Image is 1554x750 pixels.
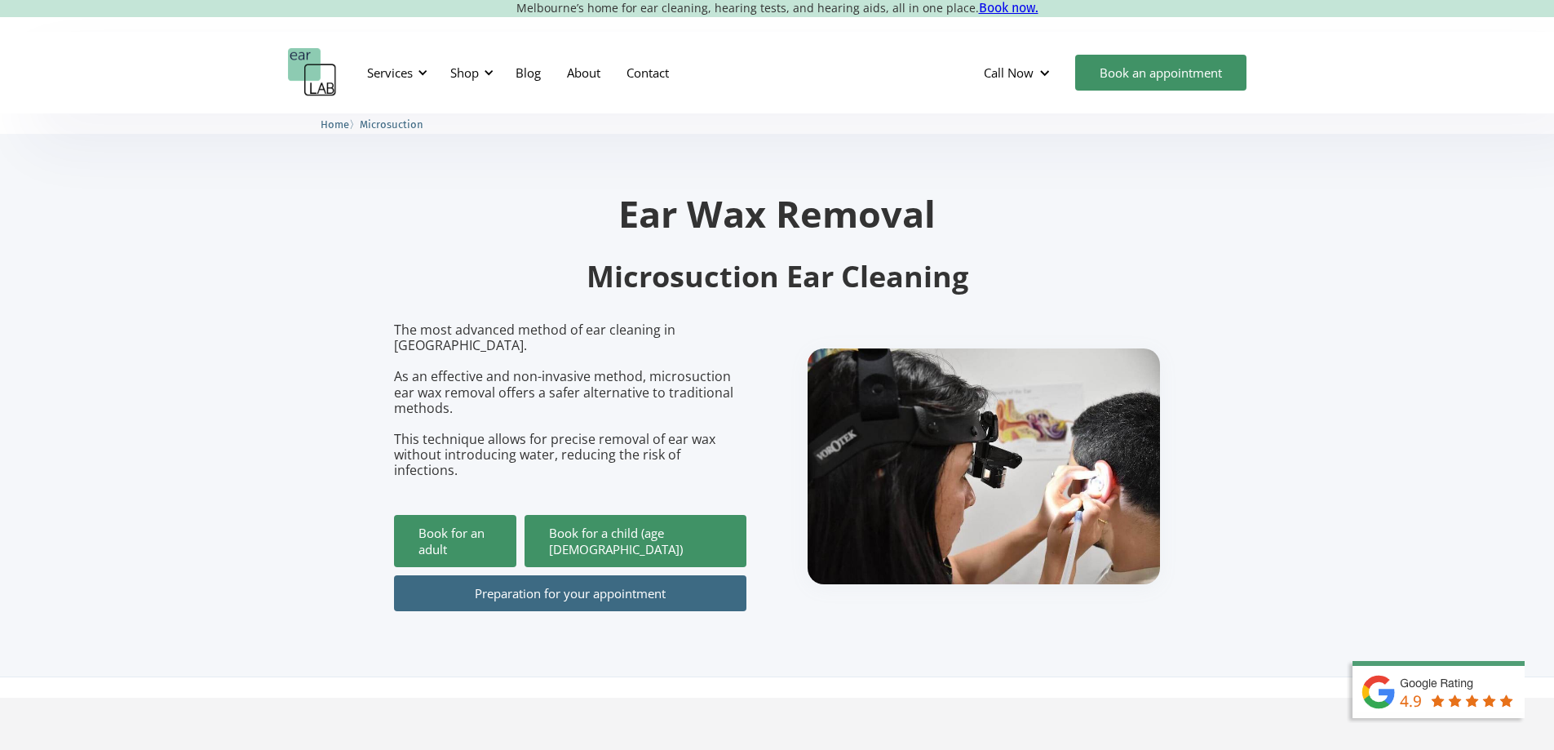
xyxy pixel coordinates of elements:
span: Home [321,118,349,131]
li: 〉 [321,116,360,133]
div: Shop [450,64,479,81]
a: Blog [503,49,554,96]
a: Book for a child (age [DEMOGRAPHIC_DATA]) [525,515,746,567]
p: The most advanced method of ear cleaning in [GEOGRAPHIC_DATA]. As an effective and non-invasive m... [394,322,746,479]
span: Microsuction [360,118,423,131]
h1: Ear Wax Removal [394,195,1161,232]
div: Call Now [984,64,1034,81]
a: Home [321,116,349,131]
a: Microsuction [360,116,423,131]
div: Shop [441,48,498,97]
h2: Microsuction Ear Cleaning [394,258,1161,296]
div: Call Now [971,48,1067,97]
a: Book an appointment [1075,55,1246,91]
a: About [554,49,613,96]
a: Book for an adult [394,515,516,567]
img: boy getting ear checked. [808,348,1160,584]
div: Services [357,48,432,97]
div: Services [367,64,413,81]
a: Preparation for your appointment [394,575,746,611]
a: Contact [613,49,682,96]
a: home [288,48,337,97]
